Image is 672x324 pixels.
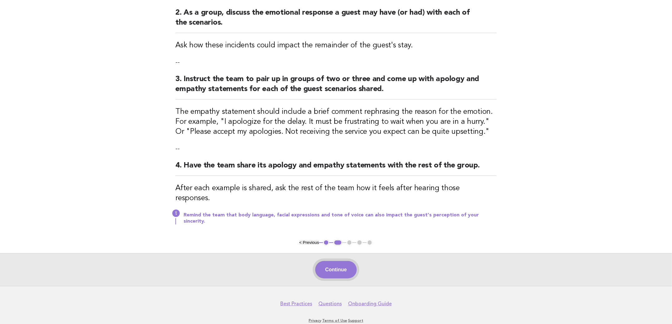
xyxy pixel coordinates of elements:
p: -- [175,58,497,67]
h3: Ask how these incidents could impact the remainder of the guest's stay. [175,41,497,51]
h2: 2. As a group, discuss the emotional response a guest may have (or had) with each of the scenarios. [175,8,497,33]
h3: The empathy statement should include a brief comment rephrasing the reason for the emotion. For e... [175,107,497,137]
h3: After each example is shared, ask the rest of the team how it feels after hearing those responses. [175,183,497,203]
button: < Previous [299,240,319,245]
a: Onboarding Guide [348,301,392,307]
a: Questions [318,301,342,307]
button: 1 [323,239,329,246]
p: -- [175,144,497,153]
h2: 4. Have the team share its apology and empathy statements with the rest of the group. [175,161,497,176]
button: Continue [315,261,357,278]
a: Terms of Use [322,318,347,323]
p: Remind the team that body language, facial expressions and tone of voice can also impact the gues... [184,212,497,225]
h2: 3. Instruct the team to pair up in groups of two or three and come up with apology and empathy st... [175,74,497,99]
a: Best Practices [280,301,312,307]
button: 2 [333,239,342,246]
a: Support [348,318,363,323]
a: Privacy [309,318,321,323]
p: · · [145,318,527,323]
